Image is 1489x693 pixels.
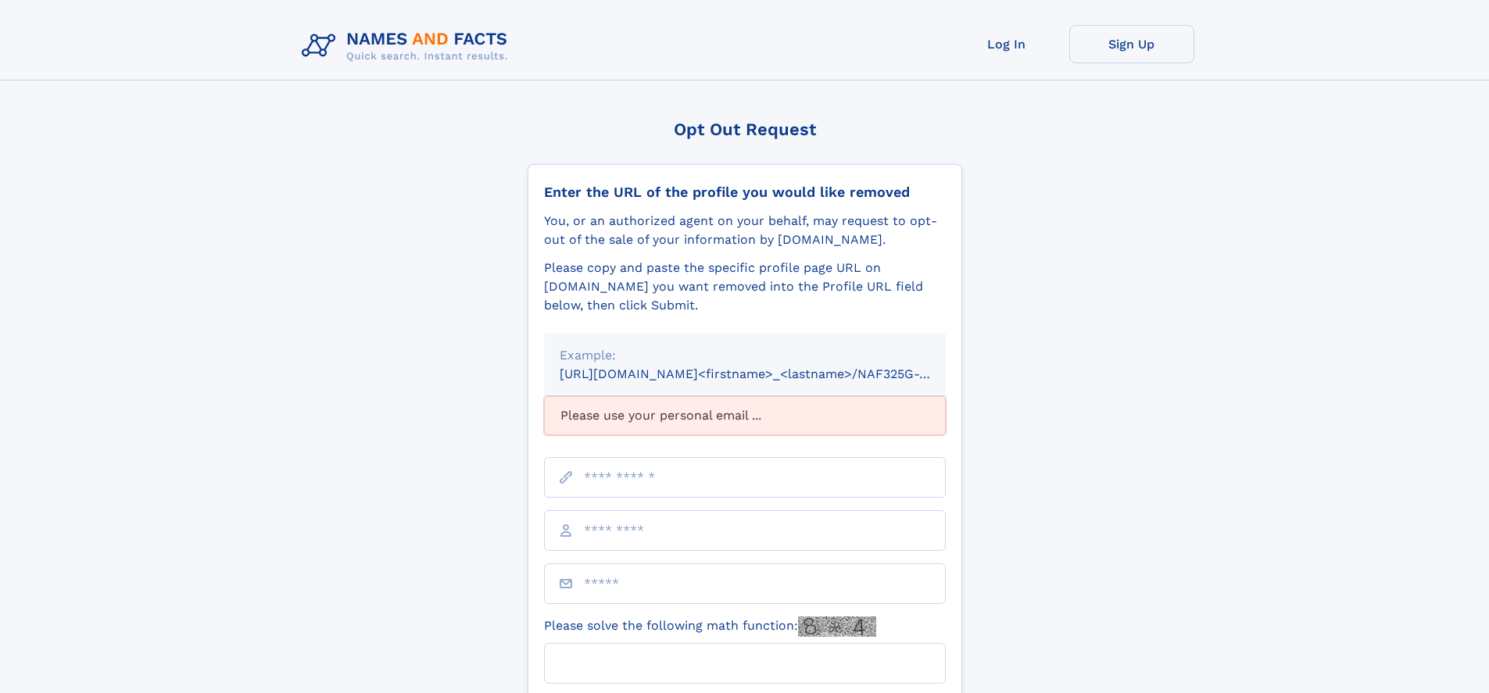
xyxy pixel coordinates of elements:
div: You, or an authorized agent on your behalf, may request to opt-out of the sale of your informatio... [544,212,946,249]
div: Please copy and paste the specific profile page URL on [DOMAIN_NAME] you want removed into the Pr... [544,259,946,315]
img: Logo Names and Facts [295,25,521,67]
div: Opt Out Request [528,120,962,139]
label: Please solve the following math function: [544,616,876,637]
a: Log In [944,25,1069,63]
div: Example: [560,346,930,365]
div: Enter the URL of the profile you would like removed [544,184,946,201]
small: [URL][DOMAIN_NAME]<firstname>_<lastname>/NAF325G-xxxxxxxx [560,366,975,381]
div: Please use your personal email ... [544,396,946,435]
a: Sign Up [1069,25,1194,63]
